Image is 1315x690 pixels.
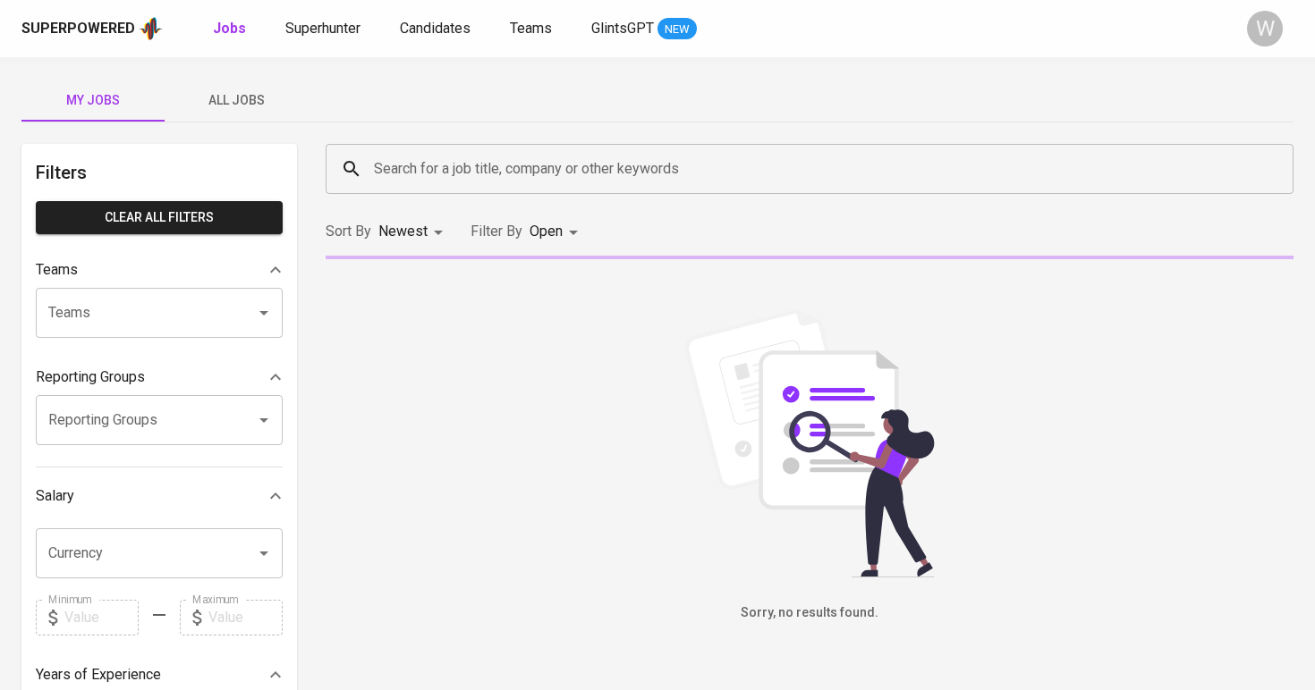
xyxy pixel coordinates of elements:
[591,20,654,37] span: GlintsGPT
[36,664,161,686] p: Years of Experience
[50,206,268,229] span: Clear All filters
[213,20,246,37] b: Jobs
[326,603,1294,623] h6: Sorry, no results found.
[251,541,276,566] button: Open
[510,18,556,40] a: Teams
[530,223,563,240] span: Open
[378,221,428,242] p: Newest
[64,600,139,635] input: Value
[36,359,283,395] div: Reporting Groups
[378,215,449,248] div: Newest
[213,18,250,40] a: Jobs
[21,19,135,39] div: Superpowered
[530,215,584,248] div: Open
[251,300,276,325] button: Open
[251,408,276,433] button: Open
[36,485,74,507] p: Salary
[1247,11,1283,46] div: W
[326,221,371,242] p: Sort By
[36,201,283,234] button: Clear All filters
[400,20,471,37] span: Candidates
[21,15,163,42] a: Superpoweredapp logo
[675,309,944,577] img: file_searching.svg
[36,478,283,514] div: Salary
[471,221,522,242] p: Filter By
[400,18,474,40] a: Candidates
[285,20,361,37] span: Superhunter
[285,18,364,40] a: Superhunter
[139,15,163,42] img: app logo
[36,252,283,288] div: Teams
[32,89,154,112] span: My Jobs
[36,366,145,388] p: Reporting Groups
[175,89,297,112] span: All Jobs
[36,259,78,281] p: Teams
[208,600,283,635] input: Value
[36,158,283,187] h6: Filters
[591,18,697,40] a: GlintsGPT NEW
[510,20,552,37] span: Teams
[657,21,697,38] span: NEW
